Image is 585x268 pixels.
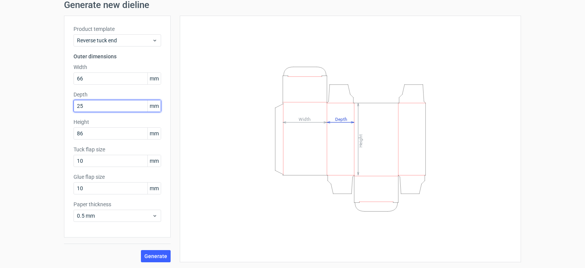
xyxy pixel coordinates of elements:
[74,201,161,208] label: Paper thickness
[64,0,521,10] h1: Generate new dieline
[74,53,161,60] h3: Outer dimensions
[77,212,152,220] span: 0.5 mm
[74,25,161,33] label: Product template
[74,173,161,181] label: Glue flap size
[144,254,167,259] span: Generate
[74,63,161,71] label: Width
[147,100,161,112] span: mm
[358,134,363,147] tspan: Height
[147,183,161,194] span: mm
[74,146,161,153] label: Tuck flap size
[141,250,171,262] button: Generate
[147,128,161,139] span: mm
[335,116,347,122] tspan: Depth
[74,91,161,98] label: Depth
[77,37,152,44] span: Reverse tuck end
[299,116,311,122] tspan: Width
[147,155,161,167] span: mm
[147,73,161,84] span: mm
[74,118,161,126] label: Height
